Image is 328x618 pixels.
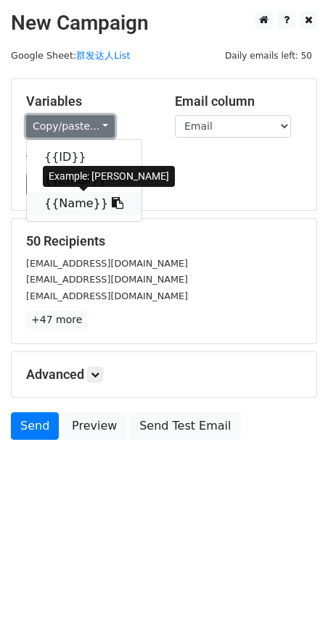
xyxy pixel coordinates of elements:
h5: Variables [26,93,153,109]
small: [EMAIL_ADDRESS][DOMAIN_NAME] [26,258,188,269]
a: {{Email}} [27,169,142,192]
a: Copy/paste... [26,115,115,138]
h5: Advanced [26,367,302,383]
a: Send Test Email [130,412,240,440]
small: [EMAIL_ADDRESS][DOMAIN_NAME] [26,274,188,285]
small: [EMAIL_ADDRESS][DOMAIN_NAME] [26,291,188,301]
a: +47 more [26,311,87,329]
span: Daily emails left: 50 [220,48,317,64]
iframe: Chat Widget [255,548,328,618]
h2: New Campaign [11,11,317,36]
h5: Email column [175,93,302,109]
a: Preview [62,412,126,440]
div: Example: [PERSON_NAME] [43,166,175,187]
a: Daily emails left: 50 [220,50,317,61]
small: Google Sheet: [11,50,130,61]
h5: 50 Recipients [26,233,302,249]
a: {{ID}} [27,146,142,169]
a: 群发达人List [76,50,130,61]
a: {{Name}} [27,192,142,215]
a: Send [11,412,59,440]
